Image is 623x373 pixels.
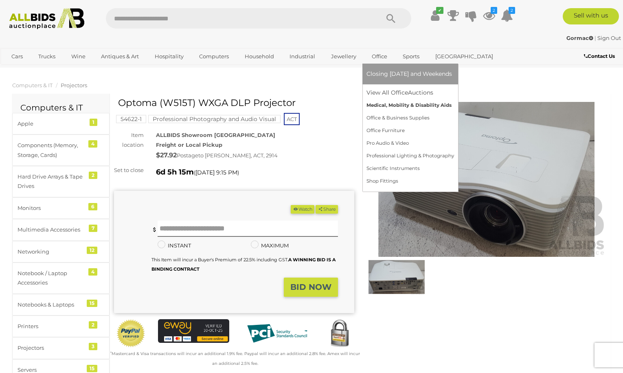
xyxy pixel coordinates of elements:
span: ( ) [194,169,239,176]
a: Notebooks & Laptops 15 [12,294,110,316]
a: 2 [483,8,495,23]
div: 7 [89,225,97,232]
a: [GEOGRAPHIC_DATA] [430,50,498,63]
div: Hard Drive Arrays & Tape Drives [18,172,85,191]
small: Mastercard & Visa transactions will incur an additional 1.9% fee. Paypal will incur an additional... [110,351,360,366]
strong: ALLBIDS Showroom [GEOGRAPHIC_DATA] [156,132,275,138]
img: Optoma (W515T) WXGA DLP Projector [369,259,425,295]
a: Components (Memory, Storage, Cards) 4 [12,135,110,166]
strong: $27.92 [156,151,177,159]
span: | [594,35,596,41]
a: Wine [66,50,91,63]
strong: Freight or Local Pickup [156,141,222,148]
a: Projectors [61,82,87,88]
div: 4 [88,268,97,276]
button: BID NOW [284,278,338,297]
div: 4 [88,140,97,148]
i: ✔ [436,7,443,14]
img: Secured by Rapid SSL [325,319,355,349]
a: Sell with us [563,8,619,24]
a: Printers 2 [12,316,110,337]
strong: BID NOW [290,282,331,292]
div: Postage [156,150,354,161]
a: Networking 12 [12,241,110,263]
div: 12 [87,247,97,254]
a: ✔ [429,8,441,23]
li: Watch this item [291,205,314,214]
strong: Gormac [566,35,593,41]
div: Projectors [18,343,85,353]
a: Cars [6,50,28,63]
div: 15 [87,365,97,372]
h1: Optoma (W515T) WXGA DLP Projector [118,98,352,108]
div: Set to close [108,166,150,175]
div: 1 [90,119,97,126]
span: to [PERSON_NAME], ACT, 2914 [198,152,278,159]
mark: Professional Photography and Audio Visual [148,115,281,123]
a: Notebook / Laptop Accessories 4 [12,263,110,294]
a: 54622-1 [116,116,146,122]
img: Optoma (W515T) WXGA DLP Projector [366,102,607,257]
div: Apple [18,119,85,128]
div: Multimedia Accessories [18,225,85,234]
b: A WINNING BID IS A BINDING CONTRACT [151,257,336,272]
strong: 6d 5h 15m [156,168,194,177]
a: Antiques & Art [96,50,144,63]
a: Professional Photography and Audio Visual [148,116,281,122]
a: Sports [397,50,425,63]
h2: Computers & IT [20,103,101,112]
a: Trucks [33,50,61,63]
button: Share [316,205,338,214]
div: Components (Memory, Storage, Cards) [18,141,85,160]
div: 6 [88,203,97,210]
i: 2 [509,7,515,14]
a: Sign Out [597,35,621,41]
img: Official PayPal Seal [116,319,146,348]
a: Computers [194,50,234,63]
a: Multimedia Accessories 7 [12,219,110,241]
a: Monitors 6 [12,197,110,219]
div: Notebooks & Laptops [18,300,85,309]
a: Hard Drive Arrays & Tape Drives 2 [12,166,110,197]
a: Gormac [566,35,594,41]
a: Hospitality [149,50,189,63]
img: Allbids.com.au [5,8,89,29]
a: Contact Us [584,52,617,61]
img: PCI DSS compliant [241,319,313,348]
a: Computers & IT [12,82,53,88]
i: 2 [491,7,497,14]
b: Contact Us [584,53,615,59]
label: INSTANT [158,241,191,250]
div: 15 [87,300,97,307]
div: 3 [89,343,97,350]
a: 2 [501,8,513,23]
button: Watch [291,205,314,214]
a: Apple 1 [12,113,110,135]
a: Jewellery [326,50,362,63]
div: Notebook / Laptop Accessories [18,269,85,288]
div: Networking [18,247,85,256]
mark: 54622-1 [116,115,146,123]
label: MAXIMUM [251,241,289,250]
small: This Item will incur a Buyer's Premium of 22.5% including GST. [151,257,336,272]
div: Item location [108,130,150,150]
span: [DATE] 9:15 PM [195,169,237,176]
div: Printers [18,322,85,331]
a: Office [366,50,393,63]
a: Industrial [284,50,320,63]
span: ACT [284,113,300,125]
img: eWAY Payment Gateway [158,319,229,343]
a: Projectors 3 [12,337,110,359]
div: 2 [89,321,97,329]
div: 2 [89,172,97,179]
button: Search [371,8,411,29]
div: Monitors [18,203,85,213]
a: Household [239,50,279,63]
